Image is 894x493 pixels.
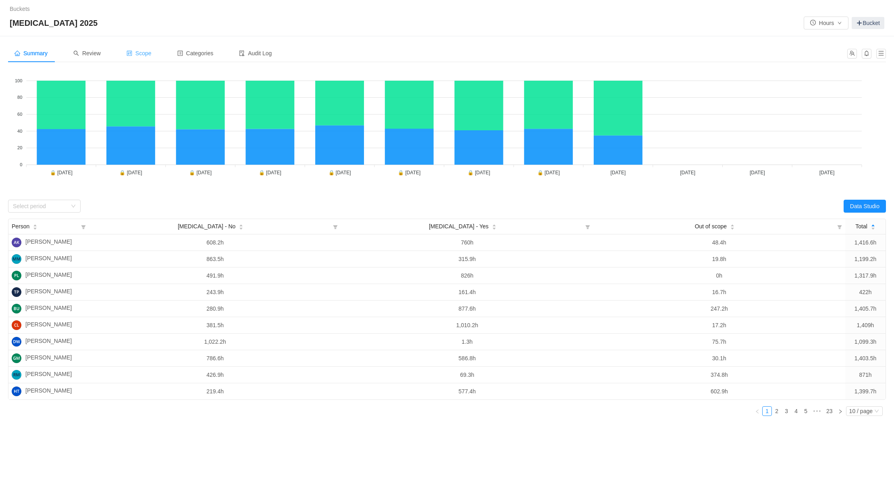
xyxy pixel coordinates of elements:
img: BU [12,304,21,313]
span: [PERSON_NAME] [25,254,72,264]
span: Audit Log [239,50,272,56]
img: MM [12,254,21,264]
i: icon: caret-up [492,224,497,226]
img: TP [12,287,21,297]
td: 1,317.9h [845,267,886,284]
td: 1,399.7h [845,383,886,399]
a: Buckets [10,6,30,12]
i: icon: profile [177,50,183,56]
span: [PERSON_NAME] [25,271,72,280]
td: 786.6h [89,350,341,367]
td: 1,099.3h [845,334,886,350]
div: Sort [239,223,243,229]
img: RM [12,370,21,380]
span: [PERSON_NAME] [25,287,72,297]
a: 3 [782,407,791,416]
img: DW [12,337,21,347]
tspan: 100 [15,78,22,83]
span: [PERSON_NAME] [25,320,72,330]
td: 48.4h [593,234,845,251]
span: [PERSON_NAME] [25,337,72,347]
tspan: 🔒 [DATE] [119,169,142,175]
a: 1 [763,407,771,416]
td: 1,403.5h [845,350,886,367]
td: 75.7h [593,334,845,350]
td: 1,199.2h [845,251,886,267]
td: 586.8h [341,350,593,367]
button: icon: menu [876,49,886,58]
img: GM [12,353,21,363]
tspan: 0 [20,162,22,167]
span: [PERSON_NAME] [25,353,72,363]
i: icon: home [15,50,20,56]
tspan: 🔒 [DATE] [50,169,73,175]
button: icon: team [847,49,857,58]
td: 826h [341,267,593,284]
td: 1,022.2h [89,334,341,350]
td: 426.9h [89,367,341,383]
i: icon: caret-down [871,226,875,229]
tspan: [DATE] [680,170,695,175]
tspan: [DATE] [750,170,765,175]
td: 877.6h [341,301,593,317]
tspan: 🔒 [DATE] [398,169,420,175]
tspan: 20 [17,145,22,150]
div: Sort [730,223,735,229]
span: [PERSON_NAME] [25,386,72,396]
i: icon: filter [834,219,845,234]
td: 602.9h [593,383,845,399]
i: icon: filter [330,219,341,234]
td: 19.8h [593,251,845,267]
td: 871h [845,367,886,383]
tspan: [DATE] [611,170,626,175]
li: 3 [782,406,791,416]
li: Previous Page [753,406,762,416]
span: [MEDICAL_DATA] - No [178,222,235,231]
li: 23 [823,406,836,416]
td: 315.9h [341,251,593,267]
td: 1,405.7h [845,301,886,317]
span: [MEDICAL_DATA] - Yes [429,222,489,231]
img: CL [12,320,21,330]
tspan: 🔒 [DATE] [328,169,351,175]
span: Person [12,222,29,231]
i: icon: audit [239,50,245,56]
a: Bucket [852,17,884,29]
img: PL [12,271,21,280]
i: icon: filter [78,219,89,234]
td: 30.1h [593,350,845,367]
i: icon: caret-down [730,226,735,229]
td: 17.2h [593,317,845,334]
i: icon: search [73,50,79,56]
td: 16.7h [593,284,845,301]
a: 4 [792,407,800,416]
i: icon: down [874,409,879,414]
td: 243.9h [89,284,341,301]
i: icon: left [755,409,760,414]
td: 760h [341,234,593,251]
tspan: 🔒 [DATE] [189,169,212,175]
tspan: 80 [17,95,22,100]
span: [PERSON_NAME] [25,238,72,247]
td: 280.9h [89,301,341,317]
td: 1,010.2h [341,317,593,334]
span: Scope [127,50,152,56]
tspan: [DATE] [819,170,835,175]
li: 1 [762,406,772,416]
span: Categories [177,50,214,56]
i: icon: right [838,409,843,414]
li: 2 [772,406,782,416]
td: 577.4h [341,383,593,399]
tspan: 60 [17,112,22,117]
td: 491.9h [89,267,341,284]
i: icon: control [127,50,132,56]
button: icon: clock-circleHoursicon: down [804,17,848,29]
div: Sort [871,223,875,229]
tspan: 🔒 [DATE] [259,169,281,175]
span: [PERSON_NAME] [25,304,72,313]
td: 247.2h [593,301,845,317]
i: icon: caret-down [239,226,243,229]
span: ••• [811,406,823,416]
i: icon: filter [582,219,593,234]
i: icon: caret-up [239,224,243,226]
